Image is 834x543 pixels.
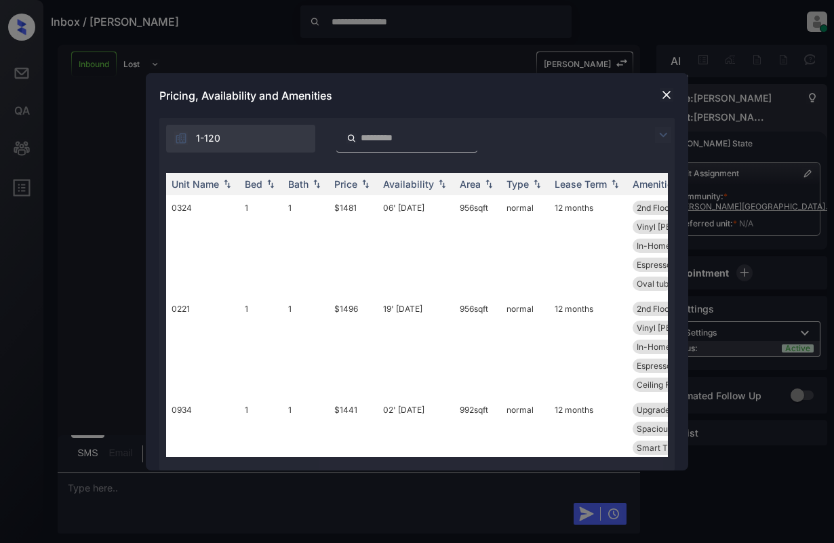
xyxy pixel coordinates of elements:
[637,260,707,270] span: Espresso Cabine...
[283,195,329,296] td: 1
[549,397,627,498] td: 12 months
[329,195,378,296] td: $1481
[166,195,239,296] td: 0324
[655,127,671,143] img: icon-zuma
[454,195,501,296] td: 956 sqft
[310,179,323,188] img: sorting
[239,296,283,397] td: 1
[501,397,549,498] td: normal
[239,195,283,296] td: 1
[633,178,678,190] div: Amenities
[454,296,501,397] td: 956 sqft
[220,179,234,188] img: sorting
[196,131,220,146] span: 1-120
[264,179,277,188] img: sorting
[245,178,262,190] div: Bed
[359,179,372,188] img: sorting
[637,203,673,213] span: 2nd Floor
[174,132,188,145] img: icon-zuma
[637,323,730,333] span: Vinyl [PERSON_NAME]...
[501,195,549,296] td: normal
[608,179,622,188] img: sorting
[637,222,730,232] span: Vinyl [PERSON_NAME]...
[166,296,239,397] td: 0221
[637,342,710,352] span: In-Home Washer ...
[637,380,679,390] span: Ceiling Fan
[146,73,688,118] div: Pricing, Availability and Amenities
[637,443,711,453] span: Smart Thermosta...
[172,178,219,190] div: Unit Name
[460,178,481,190] div: Area
[660,88,673,102] img: close
[454,397,501,498] td: 992 sqft
[637,279,669,289] span: Oval tub
[334,178,357,190] div: Price
[383,178,434,190] div: Availability
[482,179,496,188] img: sorting
[166,397,239,498] td: 0934
[637,241,710,251] span: In-Home Washer ...
[555,178,607,190] div: Lease Term
[283,296,329,397] td: 1
[378,195,454,296] td: 06' [DATE]
[346,132,357,144] img: icon-zuma
[637,424,698,434] span: Spacious Closet
[329,397,378,498] td: $1441
[378,397,454,498] td: 02' [DATE]
[530,179,544,188] img: sorting
[329,296,378,397] td: $1496
[239,397,283,498] td: 1
[637,304,673,314] span: 2nd Floor
[637,405,690,415] span: Upgrades: 1x1
[501,296,549,397] td: normal
[435,179,449,188] img: sorting
[549,296,627,397] td: 12 months
[378,296,454,397] td: 19' [DATE]
[507,178,529,190] div: Type
[288,178,309,190] div: Bath
[549,195,627,296] td: 12 months
[283,397,329,498] td: 1
[637,361,707,371] span: Espresso Cabine...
